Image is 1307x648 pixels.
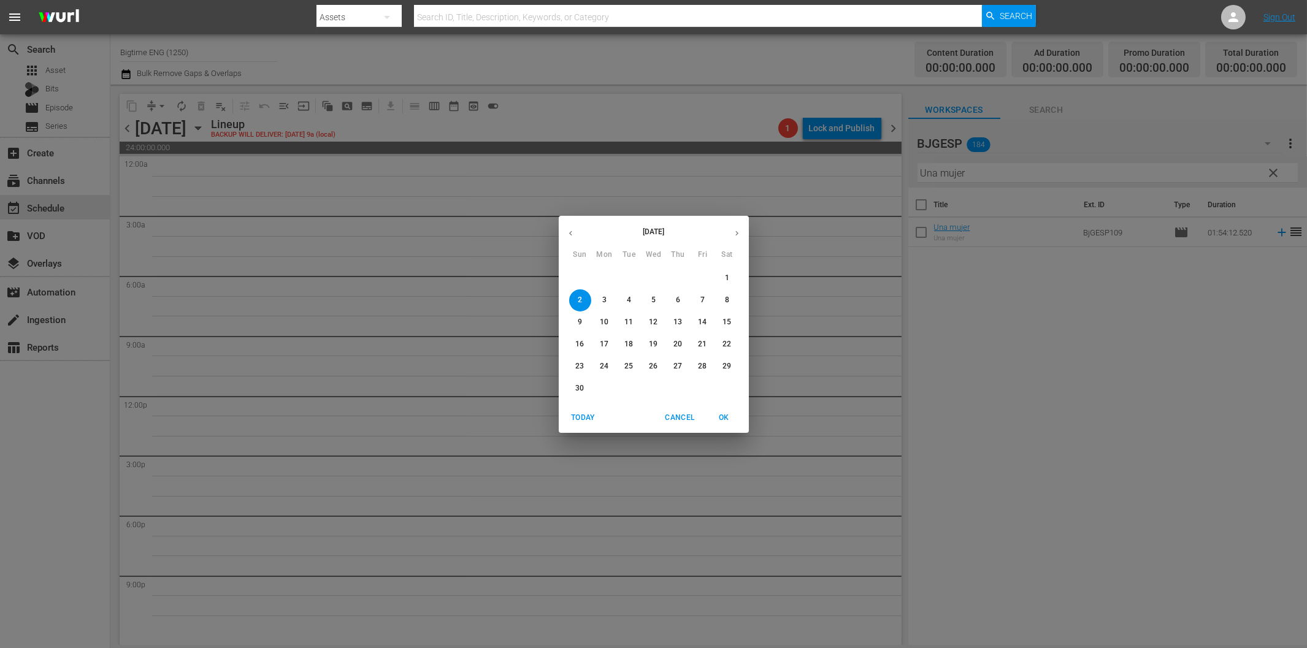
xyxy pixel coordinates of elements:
p: 27 [673,361,682,372]
button: 24 [594,356,616,378]
p: 15 [722,317,731,327]
p: 2 [578,295,582,305]
button: 18 [618,334,640,356]
button: 19 [643,334,665,356]
span: Wed [643,249,665,261]
p: 18 [624,339,633,349]
p: 21 [698,339,707,349]
p: 9 [578,317,582,327]
p: 23 [575,361,584,372]
button: 21 [692,334,714,356]
a: Sign Out [1263,12,1295,22]
p: 29 [722,361,731,372]
button: 10 [594,311,616,334]
button: 9 [569,311,591,334]
button: 12 [643,311,665,334]
span: Today [569,411,598,424]
button: Cancel [660,408,699,428]
p: 24 [600,361,608,372]
p: 20 [673,339,682,349]
button: 27 [667,356,689,378]
p: 19 [649,339,657,349]
p: 7 [700,295,705,305]
p: 5 [651,295,656,305]
button: 14 [692,311,714,334]
button: 8 [716,289,738,311]
p: 11 [624,317,633,327]
span: Sun [569,249,591,261]
button: 4 [618,289,640,311]
button: 2 [569,289,591,311]
p: 28 [698,361,707,372]
button: 13 [667,311,689,334]
p: 8 [725,295,729,305]
button: 23 [569,356,591,378]
button: 29 [716,356,738,378]
p: 22 [722,339,731,349]
button: 16 [569,334,591,356]
p: 26 [649,361,657,372]
button: 25 [618,356,640,378]
button: 30 [569,378,591,400]
span: menu [7,10,22,25]
p: 14 [698,317,707,327]
button: 28 [692,356,714,378]
p: 4 [627,295,631,305]
button: 1 [716,267,738,289]
button: 11 [618,311,640,334]
img: ans4CAIJ8jUAAAAAAAAAAAAAAAAAAAAAAAAgQb4GAAAAAAAAAAAAAAAAAAAAAAAAJMjXAAAAAAAAAAAAAAAAAAAAAAAAgAT5G... [29,3,88,32]
p: 10 [600,317,608,327]
span: Cancel [665,411,694,424]
p: [DATE] [583,226,725,237]
button: 17 [594,334,616,356]
span: Thu [667,249,689,261]
p: 6 [676,295,680,305]
span: Fri [692,249,714,261]
p: 1 [725,273,729,283]
p: 12 [649,317,657,327]
button: 15 [716,311,738,334]
span: Search [1000,5,1032,27]
button: 22 [716,334,738,356]
span: Tue [618,249,640,261]
button: 7 [692,289,714,311]
button: Today [564,408,603,428]
button: 5 [643,289,665,311]
p: 25 [624,361,633,372]
span: OK [710,411,739,424]
p: 30 [575,383,584,394]
span: Mon [594,249,616,261]
p: 17 [600,339,608,349]
span: Sat [716,249,738,261]
p: 3 [602,295,607,305]
button: OK [705,408,744,428]
button: 26 [643,356,665,378]
p: 16 [575,339,584,349]
p: 13 [673,317,682,327]
button: 3 [594,289,616,311]
button: 20 [667,334,689,356]
button: 6 [667,289,689,311]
